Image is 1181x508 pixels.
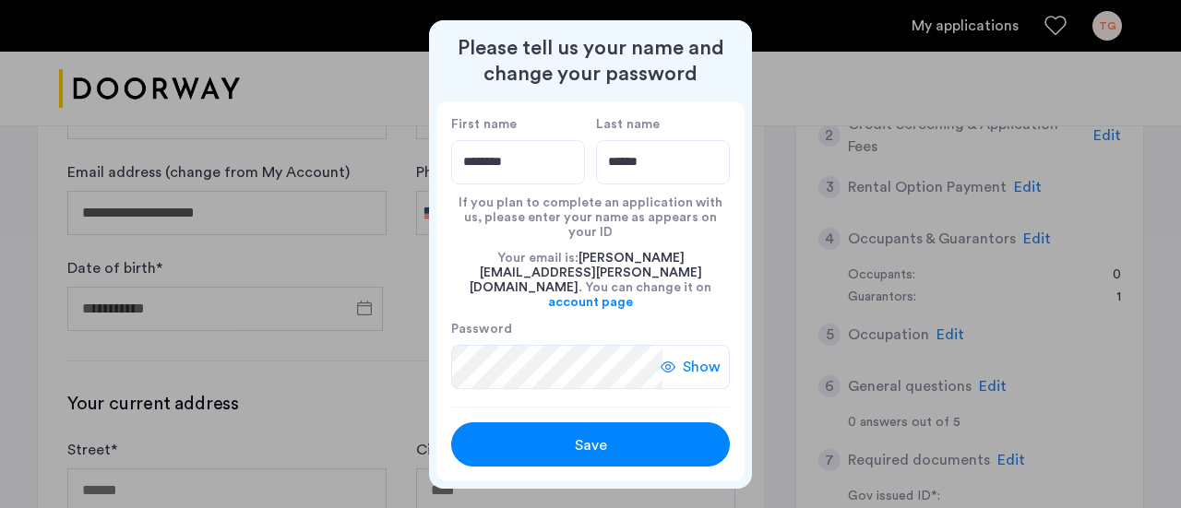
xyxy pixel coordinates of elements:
div: One uppercase character [451,404,730,422]
span: Show [683,356,721,378]
a: account page [548,295,633,310]
span: [PERSON_NAME][EMAIL_ADDRESS][PERSON_NAME][DOMAIN_NAME] [470,252,702,294]
div: If you plan to complete an application with us, please enter your name as appears on your ID [451,184,730,240]
label: Last name [596,116,730,133]
label: Password [451,321,676,337]
label: First name [451,116,585,133]
button: button [451,422,730,467]
div: Your email is: . You can change it on [451,240,730,321]
h2: Please tell us your name and change your password [436,35,745,87]
span: Save [575,434,607,456]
